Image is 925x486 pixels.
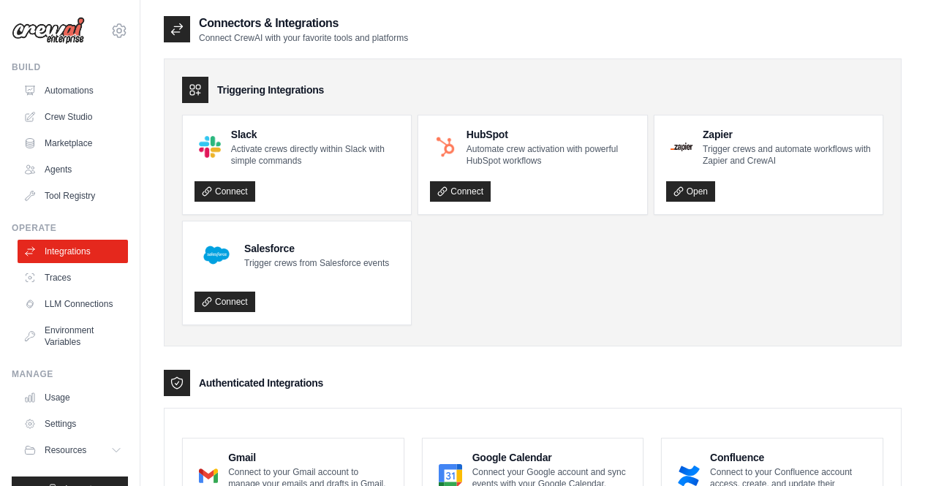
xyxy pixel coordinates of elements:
h4: Confluence [710,450,871,465]
p: Trigger crews from Salesforce events [244,257,389,269]
h4: Zapier [703,127,871,142]
img: HubSpot Logo [434,136,456,157]
div: Manage [12,368,128,380]
a: LLM Connections [18,292,128,316]
h4: Google Calendar [472,450,632,465]
button: Resources [18,438,128,462]
h4: Slack [231,127,400,142]
a: Tool Registry [18,184,128,208]
div: Operate [12,222,128,234]
a: Settings [18,412,128,436]
p: Automate crew activation with powerful HubSpot workflows [467,143,635,167]
img: Zapier Logo [671,143,692,151]
a: Crew Studio [18,105,128,129]
a: Connect [195,292,255,312]
h3: Authenticated Integrations [199,376,323,390]
a: Integrations [18,240,128,263]
a: Traces [18,266,128,289]
p: Trigger crews and automate workflows with Zapier and CrewAI [703,143,871,167]
a: Connect [430,181,491,202]
div: Build [12,61,128,73]
span: Resources [45,444,86,456]
h3: Triggering Integrations [217,83,324,97]
img: Slack Logo [199,136,221,158]
p: Connect CrewAI with your favorite tools and platforms [199,32,408,44]
h4: Gmail [228,450,392,465]
a: Connect [195,181,255,202]
a: Agents [18,158,128,181]
h2: Connectors & Integrations [199,15,408,32]
h4: HubSpot [467,127,635,142]
img: Salesforce Logo [199,238,234,273]
a: Environment Variables [18,319,128,354]
a: Marketplace [18,132,128,155]
a: Open [666,181,715,202]
a: Automations [18,79,128,102]
a: Usage [18,386,128,409]
p: Activate crews directly within Slack with simple commands [231,143,400,167]
h4: Salesforce [244,241,389,256]
img: Logo [12,17,85,45]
